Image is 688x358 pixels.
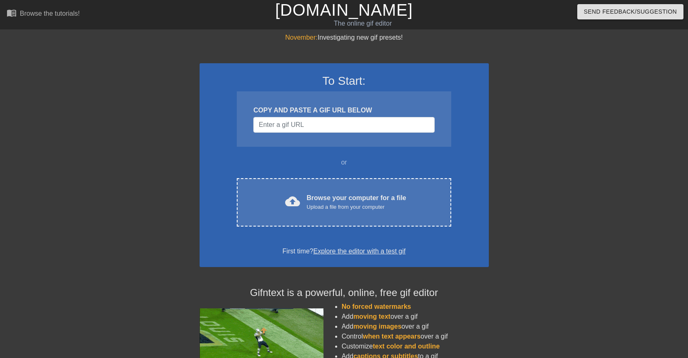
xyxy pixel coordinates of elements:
[285,34,317,41] span: November:
[20,10,80,17] div: Browse the tutorials!
[200,287,489,299] h4: Gifntext is a powerful, online, free gif editor
[342,341,489,351] li: Customize
[275,1,413,19] a: [DOMAIN_NAME]
[253,117,434,133] input: Username
[313,248,405,255] a: Explore the editor with a test gif
[577,4,683,19] button: Send Feedback/Suggestion
[210,246,478,256] div: First time?
[353,323,401,330] span: moving images
[233,19,492,29] div: The online gif editor
[200,33,489,43] div: Investigating new gif presets!
[307,203,406,211] div: Upload a file from your computer
[373,343,440,350] span: text color and outline
[342,303,411,310] span: No forced watermarks
[7,8,17,18] span: menu_book
[342,332,489,341] li: Control over a gif
[7,8,80,21] a: Browse the tutorials!
[307,193,406,211] div: Browse your computer for a file
[363,333,421,340] span: when text appears
[353,313,390,320] span: moving text
[342,312,489,322] li: Add over a gif
[253,105,434,115] div: COPY AND PASTE A GIF URL BELOW
[285,194,300,209] span: cloud_upload
[210,74,478,88] h3: To Start:
[221,158,467,167] div: or
[584,7,677,17] span: Send Feedback/Suggestion
[342,322,489,332] li: Add over a gif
